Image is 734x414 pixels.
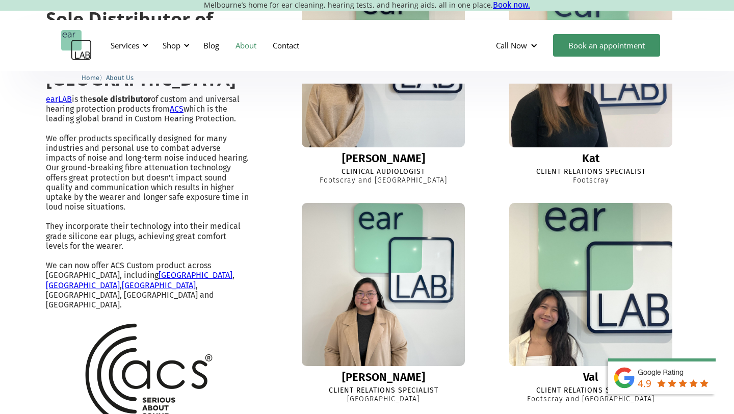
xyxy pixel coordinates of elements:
[347,395,420,404] div: [GEOGRAPHIC_DATA]
[286,203,481,404] a: Mina[PERSON_NAME]Client Relations Specialist[GEOGRAPHIC_DATA]
[302,203,465,366] img: Mina
[163,40,180,50] div: Shop
[82,74,99,82] span: Home
[320,176,447,185] div: Footscray and [GEOGRAPHIC_DATA]
[329,386,438,395] div: Client Relations Specialist
[46,94,249,309] p: is the of custom and universal hearing protection products from which is the leading global brand...
[501,195,680,374] img: Val
[159,270,232,280] a: [GEOGRAPHIC_DATA]
[61,30,92,61] a: home
[46,9,249,89] h2: Sole Distributor of ACS Custom ear plugs products in AUS and [GEOGRAPHIC_DATA]
[493,203,688,404] a: ValValClient Relations SpecialistFootscray and [GEOGRAPHIC_DATA]
[106,74,134,82] span: About Us
[122,280,196,290] a: [GEOGRAPHIC_DATA]
[82,72,99,82] a: Home
[342,371,425,383] div: [PERSON_NAME]
[46,94,72,104] a: earLAB
[46,280,120,290] a: [GEOGRAPHIC_DATA]
[583,371,598,383] div: Val
[536,386,646,395] div: Client Relations Specialist
[342,168,425,176] div: Clinical Audiologist
[342,152,425,165] div: [PERSON_NAME]
[111,40,139,50] div: Services
[227,31,265,60] a: About
[92,94,151,104] strong: sole distributor
[573,176,609,185] div: Footscray
[488,30,548,61] div: Call Now
[104,30,151,61] div: Services
[156,30,193,61] div: Shop
[536,168,646,176] div: Client Relations Specialist
[170,104,183,114] a: ACS
[106,72,134,82] a: About Us
[195,31,227,60] a: Blog
[82,72,106,83] li: 〉
[527,395,654,404] div: Footscray and [GEOGRAPHIC_DATA]
[496,40,527,50] div: Call Now
[553,34,660,57] a: Book an appointment
[582,152,599,165] div: Kat
[265,31,307,60] a: Contact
